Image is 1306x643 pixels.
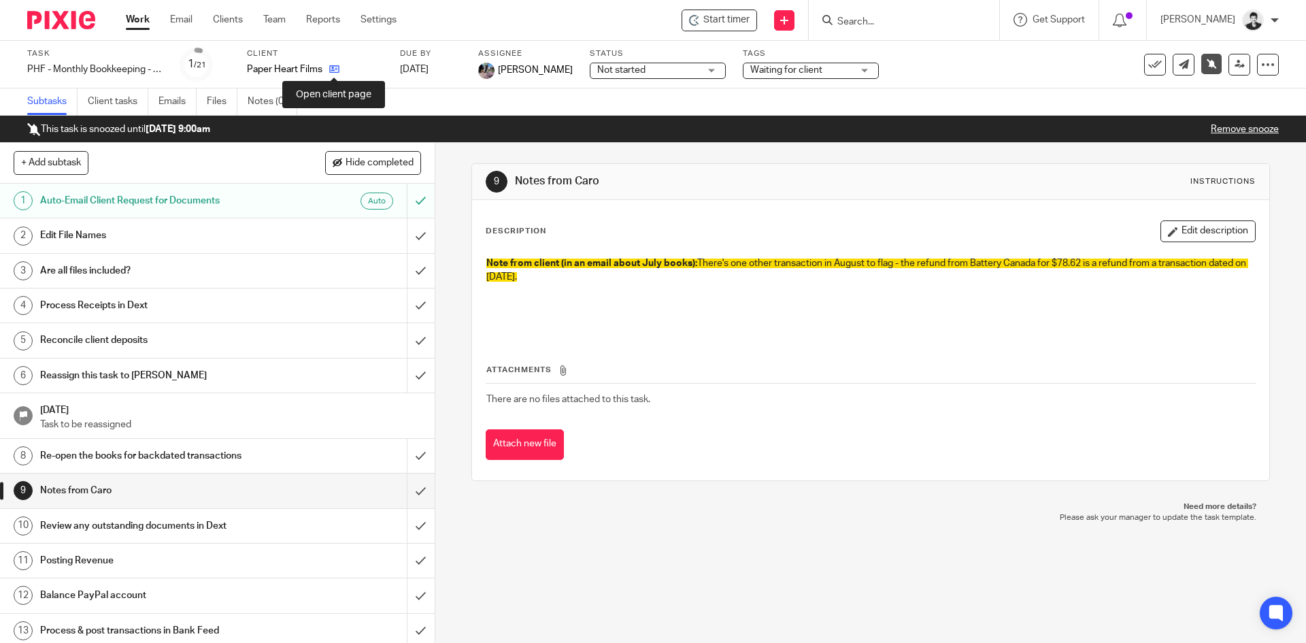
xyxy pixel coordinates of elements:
[485,501,1256,512] p: Need more details?
[14,446,33,465] div: 8
[597,65,646,75] span: Not started
[14,261,33,280] div: 3
[325,151,421,174] button: Hide completed
[1211,125,1279,134] a: Remove snooze
[40,365,275,386] h1: Reassign this task to [PERSON_NAME]
[247,48,383,59] label: Client
[88,88,148,115] a: Client tasks
[40,225,275,246] h1: Edit File Names
[27,88,78,115] a: Subtasks
[14,516,33,535] div: 10
[590,48,726,59] label: Status
[307,88,360,115] a: Audit logs
[486,226,546,237] p: Description
[40,446,275,466] h1: Re-open the books for backdated transactions
[40,418,421,431] p: Task to be reassigned
[27,11,95,29] img: Pixie
[14,296,33,315] div: 4
[40,621,275,641] h1: Process & post transactions in Bank Feed
[1160,13,1235,27] p: [PERSON_NAME]
[14,191,33,210] div: 1
[263,13,286,27] a: Team
[486,171,507,193] div: 9
[743,48,879,59] label: Tags
[14,151,88,174] button: + Add subtask
[14,551,33,570] div: 11
[478,63,495,79] img: Screen%20Shot%202020-06-25%20at%209.49.30%20AM.png
[1190,176,1256,187] div: Instructions
[361,193,393,210] div: Auto
[40,400,421,417] h1: [DATE]
[194,61,206,69] small: /21
[485,512,1256,523] p: Please ask your manager to update the task template.
[27,48,163,59] label: Task
[486,259,697,268] span: Note from client (in an email about July books):
[486,395,650,404] span: There are no files attached to this task.
[40,516,275,536] h1: Review any outstanding documents in Dext
[515,174,900,188] h1: Notes from Caro
[158,88,197,115] a: Emails
[40,295,275,316] h1: Process Receipts in Dext
[14,366,33,385] div: 6
[486,366,552,374] span: Attachments
[27,122,210,136] p: This task is snoozed until
[400,48,461,59] label: Due by
[1160,220,1256,242] button: Edit description
[170,13,192,27] a: Email
[14,227,33,246] div: 2
[306,13,340,27] a: Reports
[14,331,33,350] div: 5
[207,88,237,115] a: Files
[247,63,322,76] p: Paper Heart Films
[14,481,33,500] div: 9
[486,259,1248,282] span: There's one other transaction in August to flag - the refund from Battery Canada for $78.62 is a ...
[188,56,206,72] div: 1
[40,191,275,211] h1: Auto-Email Client Request for Documents
[346,158,414,169] span: Hide completed
[498,63,573,77] span: [PERSON_NAME]
[682,10,757,31] div: Paper Heart Films - PHF - Monthly Bookkeeping - August
[14,586,33,605] div: 12
[126,13,150,27] a: Work
[146,125,210,134] b: [DATE] 9:00am
[40,550,275,571] h1: Posting Revenue
[14,621,33,640] div: 13
[40,480,275,501] h1: Notes from Caro
[40,585,275,606] h1: Balance PayPal account
[1033,15,1085,24] span: Get Support
[27,63,163,76] div: PHF - Monthly Bookkeeping - August
[836,16,958,29] input: Search
[248,88,297,115] a: Notes (0)
[703,13,750,27] span: Start timer
[40,261,275,281] h1: Are all files included?
[361,13,397,27] a: Settings
[400,65,429,74] span: [DATE]
[750,65,822,75] span: Waiting for client
[40,330,275,350] h1: Reconcile client deposits
[213,13,243,27] a: Clients
[478,48,573,59] label: Assignee
[486,429,564,460] button: Attach new file
[1242,10,1264,31] img: squarehead.jpg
